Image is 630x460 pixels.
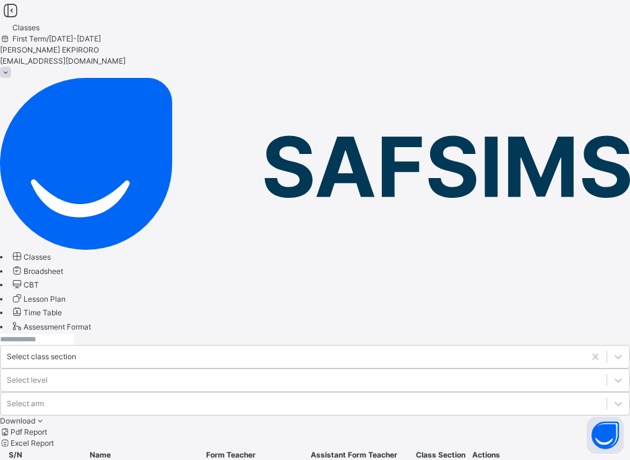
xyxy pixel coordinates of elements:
a: CBT [11,280,39,289]
span: Broadsheet [24,266,63,276]
a: Classes [11,252,51,262]
div: Select level [7,375,48,386]
span: Lesson Plan [24,294,66,304]
span: Classes [12,23,40,32]
button: Open asap [587,417,624,454]
span: Time Table [24,308,62,317]
div: Select arm [7,398,44,409]
div: Select class section [7,351,76,362]
a: Assessment Format [11,322,91,331]
span: Assessment Format [24,322,91,331]
a: Time Table [11,308,62,317]
a: Broadsheet [11,266,63,276]
a: Lesson Plan [11,294,66,304]
span: CBT [24,280,39,289]
span: Classes [24,252,51,262]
